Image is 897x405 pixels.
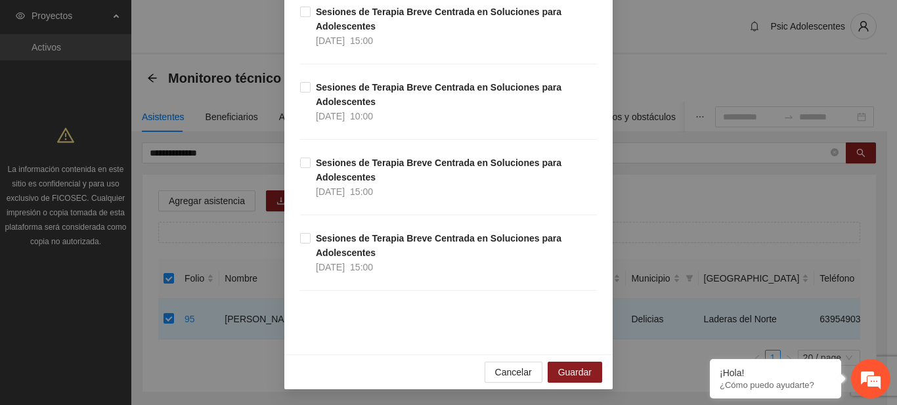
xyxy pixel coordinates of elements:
[485,362,542,383] button: Cancelar
[350,262,373,272] span: 15:00
[720,368,831,378] div: ¡Hola!
[316,7,561,32] strong: Sesiones de Terapia Breve Centrada en Soluciones para Adolescentes
[316,158,561,182] strong: Sesiones de Terapia Breve Centrada en Soluciones para Adolescentes
[76,129,181,262] span: Estamos en línea.
[316,35,345,46] span: [DATE]
[7,267,250,313] textarea: Escriba su mensaje y pulse “Intro”
[350,111,373,121] span: 10:00
[316,233,561,258] strong: Sesiones de Terapia Breve Centrada en Soluciones para Adolescentes
[316,82,561,107] strong: Sesiones de Terapia Breve Centrada en Soluciones para Adolescentes
[68,67,221,84] div: Chatee con nosotros ahora
[316,262,345,272] span: [DATE]
[558,365,592,379] span: Guardar
[316,111,345,121] span: [DATE]
[316,186,345,197] span: [DATE]
[350,35,373,46] span: 15:00
[548,362,602,383] button: Guardar
[350,186,373,197] span: 15:00
[720,380,831,390] p: ¿Cómo puedo ayudarte?
[495,365,532,379] span: Cancelar
[215,7,247,38] div: Minimizar ventana de chat en vivo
